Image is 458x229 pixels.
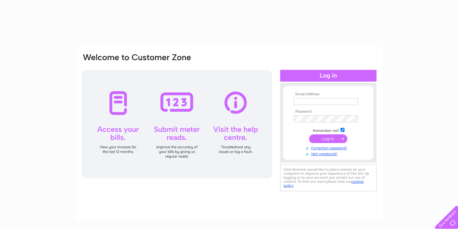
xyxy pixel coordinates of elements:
[294,150,364,156] a: Not registered?
[280,164,377,191] div: Clear Business would like to place cookies on your computer to improve your experience of the sit...
[292,110,364,114] th: Password:
[284,179,364,188] a: cookies policy
[292,92,364,97] th: Email Address:
[294,145,364,150] a: Forgotten password?
[309,134,347,143] input: Submit
[292,127,364,133] td: Remember me?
